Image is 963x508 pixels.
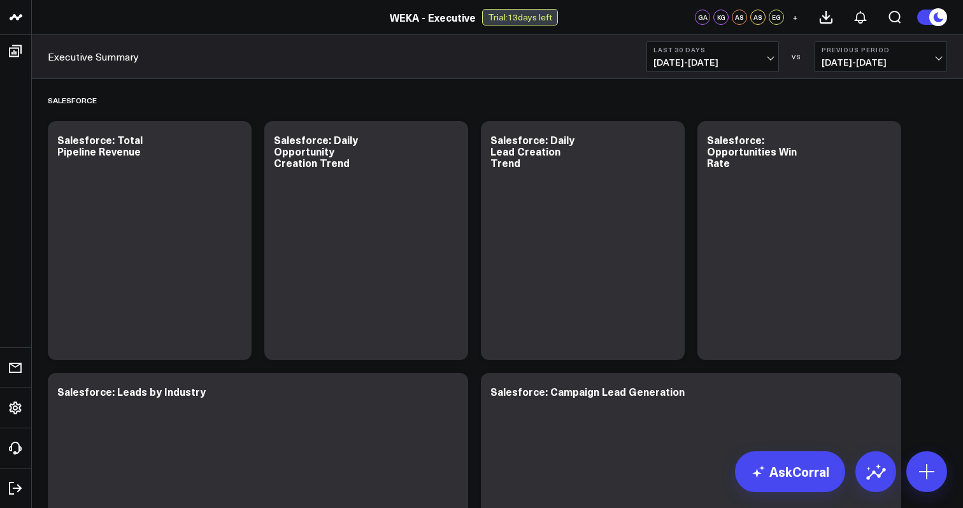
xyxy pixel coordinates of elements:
[792,13,798,22] span: +
[48,50,139,64] a: Executive Summary
[490,133,574,170] div: Salesforce: Daily Lead Creation Trend
[750,10,766,25] div: AS
[57,133,143,158] div: Salesforce: Total Pipeline Revenue
[646,41,779,72] button: Last 30 Days[DATE]-[DATE]
[48,85,97,115] div: Salesforce
[732,10,747,25] div: AS
[490,384,685,398] div: Salesforce: Campaign Lead Generation
[653,46,772,54] b: Last 30 Days
[482,9,558,25] div: Trial: 13 days left
[787,10,802,25] button: +
[822,57,940,68] span: [DATE] - [DATE]
[785,53,808,61] div: VS
[274,133,358,170] div: Salesforce: Daily Opportunity Creation Trend
[769,10,784,25] div: EG
[735,451,845,492] a: AskCorral
[390,10,476,24] a: WEKA - Executive
[815,41,947,72] button: Previous Period[DATE]-[DATE]
[57,384,206,398] div: Salesforce: Leads by Industry
[695,10,710,25] div: GA
[653,57,772,68] span: [DATE] - [DATE]
[707,133,797,170] div: Salesforce: Opportunities Win Rate
[822,46,940,54] b: Previous Period
[713,10,729,25] div: KG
